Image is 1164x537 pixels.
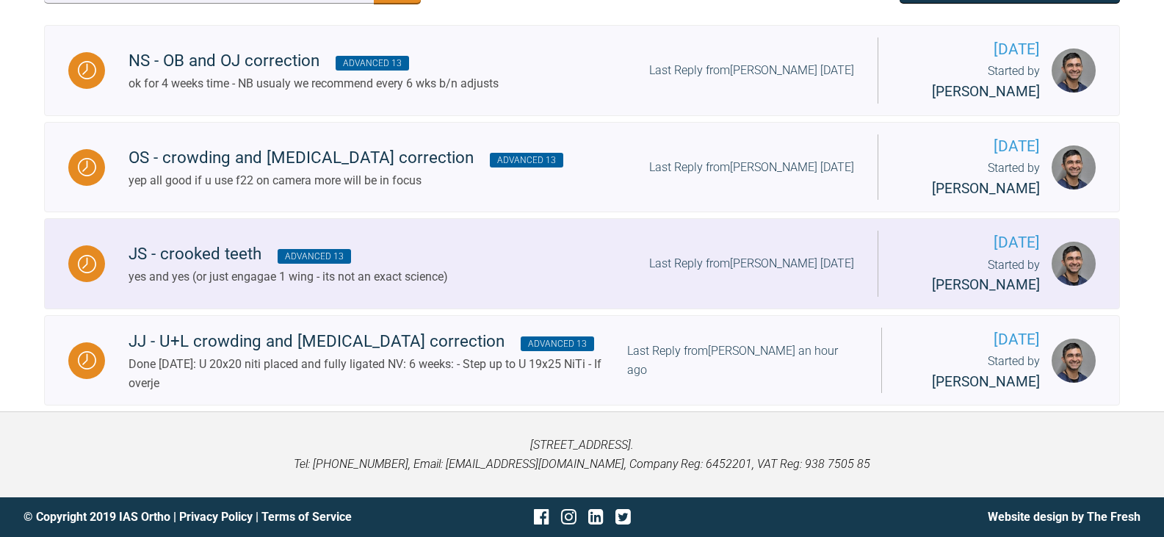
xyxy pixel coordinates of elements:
[78,351,96,370] img: Waiting
[129,171,563,190] div: yep all good if u use f22 on camera more will be in focus
[1052,48,1096,93] img: Adam Moosa
[905,352,1041,393] div: Started by
[627,342,857,379] div: Last Reply from [PERSON_NAME] an hour ago
[129,241,448,267] div: JS - crooked teeth
[932,276,1040,293] span: [PERSON_NAME]
[278,249,351,264] span: Advanced 13
[129,328,627,355] div: JJ - U+L crowding and [MEDICAL_DATA] correction
[24,508,396,527] div: © Copyright 2019 IAS Ortho | |
[44,25,1120,116] a: WaitingNS - OB and OJ correction Advanced 13ok for 4 weeks time - NB usualy we recommend every 6 ...
[129,355,627,392] div: Done [DATE]: U 20x20 niti placed and fully ligated NV: 6 weeks: - Step up to U 19x25 NiTi - If ov...
[932,180,1040,197] span: [PERSON_NAME]
[129,267,448,286] div: yes and yes (or just engagae 1 wing - its not an exact science)
[24,436,1140,473] p: [STREET_ADDRESS]. Tel: [PHONE_NUMBER], Email: [EMAIL_ADDRESS][DOMAIN_NAME], Company Reg: 6452201,...
[44,122,1120,213] a: WaitingOS - crowding and [MEDICAL_DATA] correction Advanced 13yep all good if u use f22 on camera...
[1052,242,1096,286] img: Adam Moosa
[336,56,409,71] span: Advanced 13
[261,510,352,524] a: Terms of Service
[129,145,563,171] div: OS - crowding and [MEDICAL_DATA] correction
[649,254,854,273] div: Last Reply from [PERSON_NAME] [DATE]
[902,134,1040,159] span: [DATE]
[1052,339,1096,383] img: Adam Moosa
[129,74,499,93] div: ok for 4 weeks time - NB usualy we recommend every 6 wks b/n adjusts
[988,510,1140,524] a: Website design by The Fresh
[521,336,594,351] span: Advanced 13
[44,218,1120,309] a: WaitingJS - crooked teeth Advanced 13yes and yes (or just engagae 1 wing - its not an exact scien...
[78,255,96,273] img: Waiting
[1052,145,1096,190] img: Adam Moosa
[129,48,499,74] div: NS - OB and OJ correction
[902,231,1040,255] span: [DATE]
[932,373,1040,390] span: [PERSON_NAME]
[902,37,1040,62] span: [DATE]
[78,158,96,176] img: Waiting
[44,315,1120,406] a: WaitingJJ - U+L crowding and [MEDICAL_DATA] correction Advanced 13Done [DATE]: U 20x20 niti place...
[902,256,1040,297] div: Started by
[649,61,854,80] div: Last Reply from [PERSON_NAME] [DATE]
[78,61,96,79] img: Waiting
[902,159,1040,200] div: Started by
[905,328,1041,352] span: [DATE]
[649,158,854,177] div: Last Reply from [PERSON_NAME] [DATE]
[932,83,1040,100] span: [PERSON_NAME]
[179,510,253,524] a: Privacy Policy
[490,153,563,167] span: Advanced 13
[902,62,1040,103] div: Started by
